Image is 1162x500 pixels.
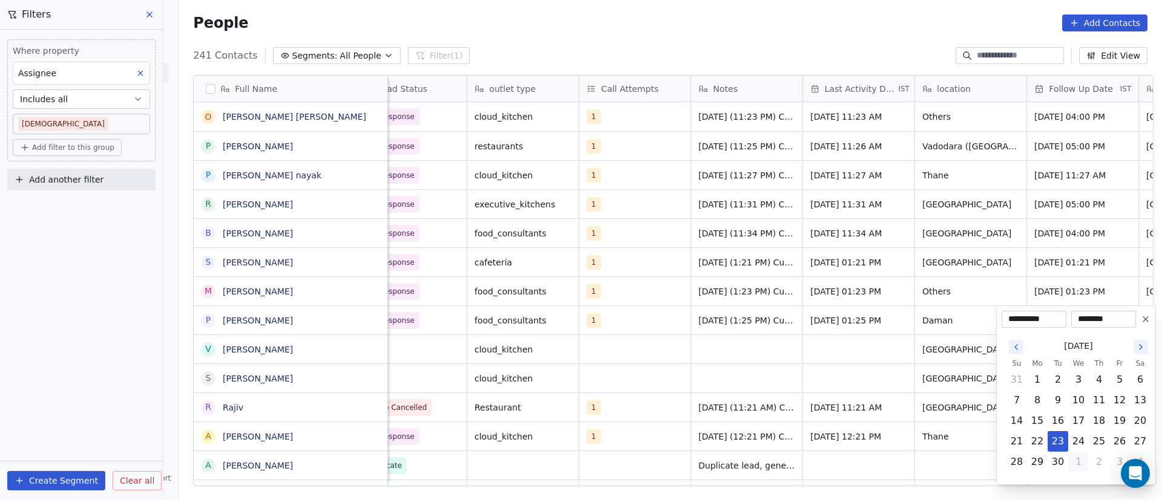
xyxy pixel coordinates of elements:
[1089,370,1109,389] button: Thursday, September 4th, 2025
[1134,340,1148,354] button: Go to the Next Month
[1028,452,1047,472] button: Monday, September 29th, 2025
[1069,411,1088,430] button: Wednesday, September 17th, 2025
[1048,411,1068,430] button: Tuesday, September 16th, 2025
[1089,391,1109,410] button: Thursday, September 11th, 2025
[1064,340,1092,352] span: [DATE]
[1069,370,1088,389] button: Wednesday, September 3rd, 2025
[1007,411,1026,430] button: Sunday, September 14th, 2025
[1131,432,1150,451] button: Saturday, September 27th, 2025
[1069,432,1088,451] button: Wednesday, September 24th, 2025
[1027,357,1048,369] th: Monday
[1048,432,1068,451] button: Today, Tuesday, September 23rd, 2025, selected
[1130,357,1151,369] th: Saturday
[1089,357,1109,369] th: Thursday
[1131,370,1150,389] button: Saturday, September 6th, 2025
[1110,411,1129,430] button: Friday, September 19th, 2025
[1048,370,1068,389] button: Tuesday, September 2nd, 2025
[1110,370,1129,389] button: Friday, September 5th, 2025
[1007,452,1026,472] button: Sunday, September 28th, 2025
[1110,432,1129,451] button: Friday, September 26th, 2025
[1089,452,1109,472] button: Thursday, October 2nd, 2025
[1007,432,1026,451] button: Sunday, September 21st, 2025
[1006,357,1027,369] th: Sunday
[1009,340,1023,354] button: Go to the Previous Month
[1131,411,1150,430] button: Saturday, September 20th, 2025
[1028,411,1047,430] button: Monday, September 15th, 2025
[1048,452,1068,472] button: Tuesday, September 30th, 2025
[1110,391,1129,410] button: Friday, September 12th, 2025
[1131,391,1150,410] button: Saturday, September 13th, 2025
[1069,391,1088,410] button: Wednesday, September 10th, 2025
[1048,391,1068,410] button: Tuesday, September 9th, 2025
[1028,432,1047,451] button: Monday, September 22nd, 2025
[1048,357,1068,369] th: Tuesday
[1007,391,1026,410] button: Sunday, September 7th, 2025
[1131,452,1150,472] button: Saturday, October 4th, 2025
[1007,370,1026,389] button: Sunday, August 31st, 2025
[1028,391,1047,410] button: Monday, September 8th, 2025
[1110,452,1129,472] button: Friday, October 3rd, 2025
[1069,452,1088,472] button: Wednesday, October 1st, 2025
[1028,370,1047,389] button: Monday, September 1st, 2025
[1089,432,1109,451] button: Thursday, September 25th, 2025
[1068,357,1089,369] th: Wednesday
[1006,357,1151,472] table: September 2025
[1109,357,1130,369] th: Friday
[1089,411,1109,430] button: Thursday, September 18th, 2025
